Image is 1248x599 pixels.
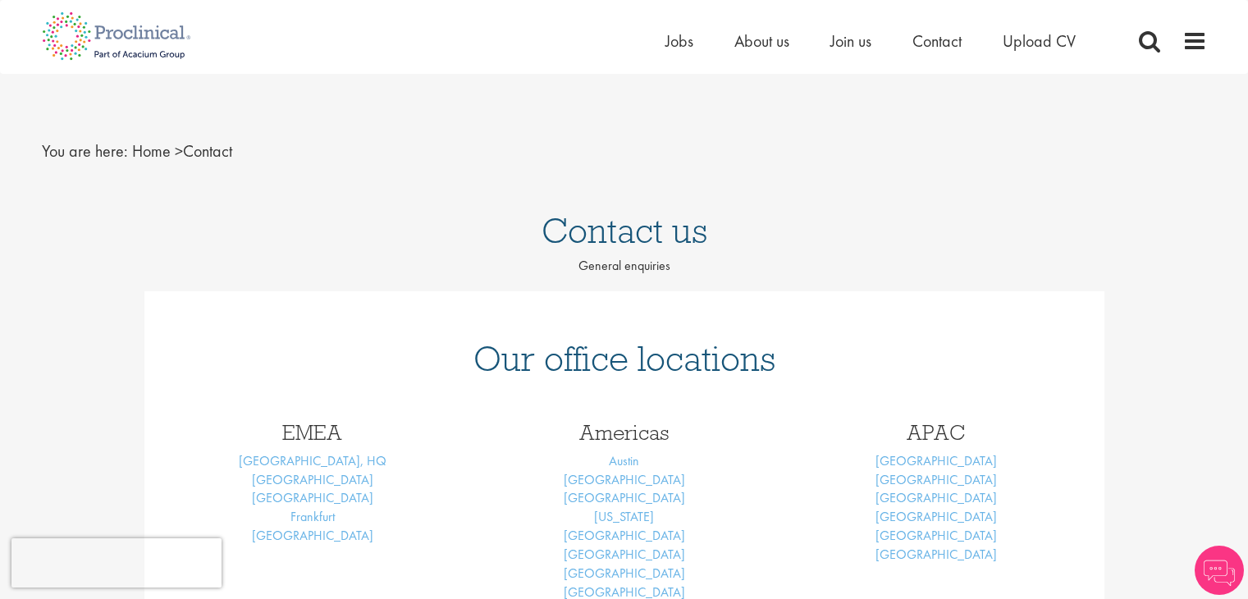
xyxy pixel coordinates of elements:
a: [GEOGRAPHIC_DATA], HQ [239,452,386,469]
a: [GEOGRAPHIC_DATA] [564,565,685,582]
h3: EMEA [169,422,456,443]
a: [GEOGRAPHIC_DATA] [252,489,373,506]
a: [GEOGRAPHIC_DATA] [564,489,685,506]
a: breadcrumb link to Home [132,140,171,162]
a: [GEOGRAPHIC_DATA] [564,546,685,563]
a: [US_STATE] [594,508,654,525]
h3: APAC [793,422,1080,443]
a: [GEOGRAPHIC_DATA] [252,527,373,544]
a: About us [734,30,789,52]
a: Contact [912,30,962,52]
a: Jobs [665,30,693,52]
a: [GEOGRAPHIC_DATA] [252,471,373,488]
a: [GEOGRAPHIC_DATA] [875,508,997,525]
a: [GEOGRAPHIC_DATA] [875,489,997,506]
a: Join us [830,30,871,52]
a: [GEOGRAPHIC_DATA] [875,546,997,563]
span: You are here: [42,140,128,162]
a: Upload CV [1003,30,1076,52]
a: [GEOGRAPHIC_DATA] [564,471,685,488]
a: Frankfurt [290,508,335,525]
span: Contact [132,140,232,162]
h3: Americas [481,422,768,443]
h1: Our office locations [169,341,1080,377]
a: Austin [609,452,639,469]
span: > [175,140,183,162]
a: [GEOGRAPHIC_DATA] [564,527,685,544]
a: [GEOGRAPHIC_DATA] [875,527,997,544]
a: [GEOGRAPHIC_DATA] [875,452,997,469]
a: [GEOGRAPHIC_DATA] [875,471,997,488]
img: Chatbot [1195,546,1244,595]
iframe: reCAPTCHA [11,538,222,588]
